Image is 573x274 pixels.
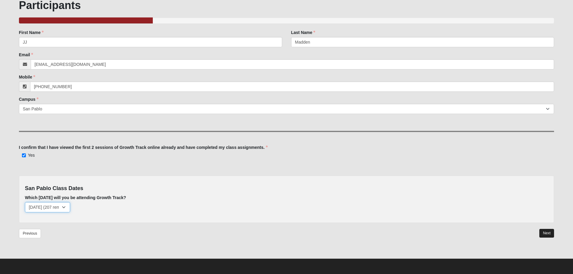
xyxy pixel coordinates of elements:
span: Yes [28,153,35,158]
label: Which [DATE] will you be attending Growth Track? [25,195,126,201]
label: Email [19,52,33,58]
input: Yes [22,153,26,157]
label: I confirm that I have viewed the first 2 sessions of Growth Track online already and have complet... [19,144,268,150]
label: Campus [19,96,39,102]
h4: San Pablo Class Dates [25,185,548,192]
a: Next [539,229,554,238]
label: Mobile [19,74,35,80]
label: First Name [19,29,44,35]
label: Last Name [291,29,316,35]
a: Previous [19,229,41,238]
